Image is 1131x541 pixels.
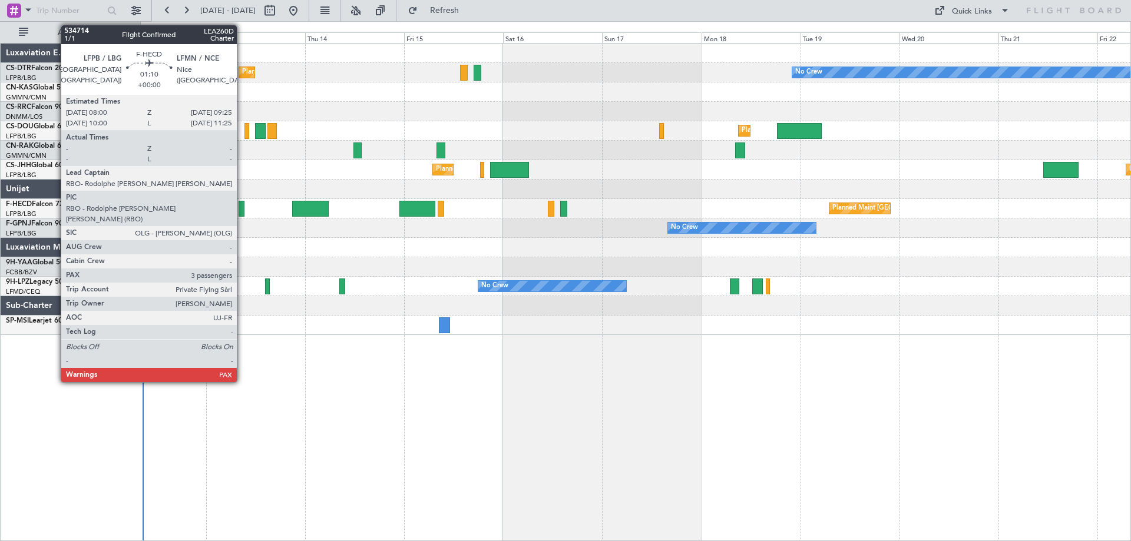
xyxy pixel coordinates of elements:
div: Planned Maint [GEOGRAPHIC_DATA] ([GEOGRAPHIC_DATA]) [832,200,1018,217]
div: [DATE] [143,24,163,34]
button: All Aircraft [13,23,128,42]
a: CS-RRCFalcon 900LX [6,104,75,111]
a: LFPB/LBG [6,132,37,141]
div: Wed 13 [206,32,305,43]
span: 9H-LPZ [6,278,29,286]
a: LFPB/LBG [6,74,37,82]
a: CS-DOUGlobal 6500 [6,123,74,130]
div: Planned Maint Sofia [242,64,302,81]
a: DNMM/LOS [6,112,42,121]
a: 9H-YAAGlobal 5000 [6,259,72,266]
a: CN-RAKGlobal 6000 [6,142,74,150]
a: 9H-LPZLegacy 500 [6,278,67,286]
a: LFPB/LBG [6,171,37,180]
a: CN-KASGlobal 5000 [6,84,73,91]
span: CS-JHH [6,162,31,169]
input: Trip Number [36,2,104,19]
span: [DATE] - [DATE] [200,5,256,16]
div: Thu 21 [998,32,1097,43]
span: CN-RAK [6,142,34,150]
span: F-GPNJ [6,220,31,227]
div: Sun 17 [602,32,701,43]
div: No Crew [795,64,822,81]
span: Refresh [420,6,469,15]
a: LFPB/LBG [6,229,37,238]
div: No Crew [671,219,698,237]
a: LFMD/CEQ [6,287,40,296]
button: Refresh [402,1,473,20]
span: SP-MSI [6,317,29,324]
div: Planned Maint [GEOGRAPHIC_DATA] ([GEOGRAPHIC_DATA]) [147,161,333,178]
a: GMMN/CMN [6,151,47,160]
div: Thu 14 [305,32,404,43]
a: SP-MSILearjet 60XR [6,317,72,324]
div: Quick Links [952,6,992,18]
a: LFPB/LBG [6,210,37,218]
span: CS-DOU [6,123,34,130]
span: CN-KAS [6,84,33,91]
a: FCBB/BZV [6,268,37,277]
div: Fri 15 [404,32,503,43]
div: Mon 18 [702,32,801,43]
div: No Crew [481,277,508,295]
span: F-HECD [6,201,32,208]
div: Planned Maint [GEOGRAPHIC_DATA] ([GEOGRAPHIC_DATA]) [742,122,927,140]
button: Quick Links [928,1,1016,20]
a: CS-JHHGlobal 6000 [6,162,71,169]
span: CS-DTR [6,65,31,72]
a: F-GPNJFalcon 900EX [6,220,76,227]
span: All Aircraft [31,28,124,36]
div: Planned Maint [GEOGRAPHIC_DATA] ([GEOGRAPHIC_DATA]) [436,161,621,178]
a: GMMN/CMN [6,93,47,102]
div: Tue 19 [801,32,899,43]
div: Sat 16 [503,32,602,43]
span: 9H-YAA [6,259,32,266]
div: Wed 20 [899,32,998,43]
span: CS-RRC [6,104,31,111]
div: Tue 12 [107,32,206,43]
a: F-HECDFalcon 7X [6,201,64,208]
a: CS-DTRFalcon 2000 [6,65,71,72]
